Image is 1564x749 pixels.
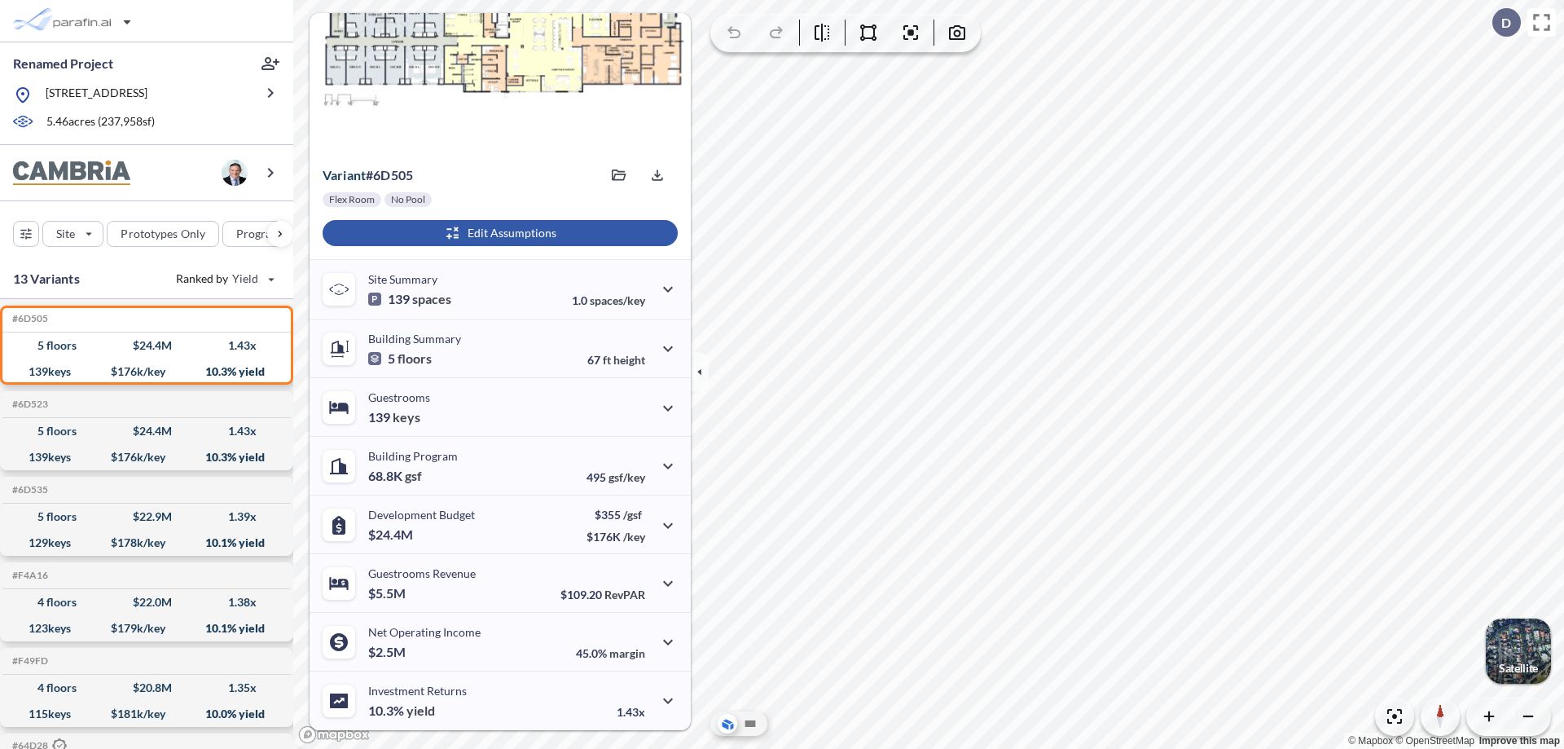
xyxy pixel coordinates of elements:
[623,530,645,544] span: /key
[236,226,282,242] p: Program
[718,714,737,734] button: Aerial View
[603,353,611,367] span: ft
[323,167,413,183] p: # 6d505
[56,226,75,242] p: Site
[298,725,370,744] a: Mapbox homepage
[121,226,205,242] p: Prototypes Only
[13,55,113,73] p: Renamed Project
[323,167,366,183] span: Variant
[368,272,437,286] p: Site Summary
[1486,619,1551,684] img: Switcher Image
[368,508,475,522] p: Development Budget
[9,570,48,581] h5: Click to copy the code
[368,703,435,719] p: 10.3%
[232,271,259,287] span: Yield
[609,646,645,660] span: margin
[1479,735,1560,747] a: Improve this map
[586,508,645,522] p: $355
[572,293,645,307] p: 1.0
[586,530,645,544] p: $176K
[46,113,155,131] p: 5.46 acres ( 237,958 sf)
[368,390,430,404] p: Guestrooms
[9,655,48,667] h5: Click to copy the code
[613,353,645,367] span: height
[368,566,476,580] p: Guestrooms Revenue
[406,703,435,719] span: yield
[9,313,48,324] h5: Click to copy the code
[42,221,103,247] button: Site
[368,449,458,463] p: Building Program
[368,332,461,346] p: Building Summary
[623,508,642,522] span: /gsf
[368,291,451,307] p: 139
[1499,662,1538,675] p: Satellite
[107,221,219,247] button: Prototypes Only
[368,684,467,698] p: Investment Returns
[368,409,420,425] p: 139
[368,468,422,484] p: 68.8K
[9,399,48,410] h5: Click to copy the code
[398,350,432,367] span: floors
[405,468,422,484] span: gsf
[576,646,645,660] p: 45.0%
[1395,735,1474,747] a: OpenStreetMap
[617,705,645,719] p: 1.43x
[368,527,415,543] p: $24.4M
[393,409,420,425] span: keys
[604,588,645,601] span: RevPAR
[368,585,408,601] p: $5.5M
[46,85,147,105] p: [STREET_ADDRESS]
[13,269,80,289] p: 13 Variants
[391,193,425,206] p: No Pool
[587,353,645,367] p: 67
[368,625,481,639] p: Net Operating Income
[1348,735,1393,747] a: Mapbox
[590,293,645,307] span: spaces/key
[368,350,432,367] p: 5
[608,470,645,484] span: gsf/key
[1501,15,1511,30] p: D
[1486,619,1551,684] button: Switcher ImageSatellite
[368,644,408,660] p: $2.5M
[412,291,451,307] span: spaces
[222,221,310,247] button: Program
[163,266,285,292] button: Ranked by Yield
[9,484,48,496] h5: Click to copy the code
[560,588,645,601] p: $109.20
[329,193,375,206] p: Flex Room
[740,714,760,734] button: Site Plan
[323,220,678,246] button: Edit Assumptions
[13,161,130,186] img: BrandImage
[586,470,645,484] p: 495
[222,160,248,186] img: user logo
